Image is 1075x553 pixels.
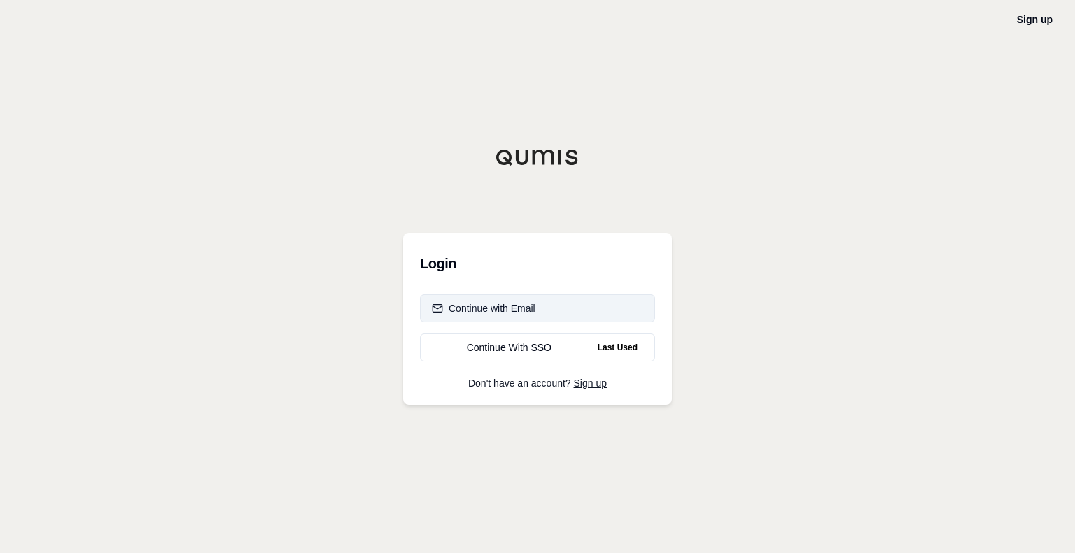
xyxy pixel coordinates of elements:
button: Continue with Email [420,294,655,322]
a: Sign up [574,378,607,389]
div: Continue With SSO [432,340,586,354]
span: Last Used [592,339,643,356]
a: Continue With SSOLast Used [420,333,655,361]
div: Continue with Email [432,301,535,315]
p: Don't have an account? [420,378,655,388]
a: Sign up [1017,14,1053,25]
img: Qumis [496,149,579,166]
h3: Login [420,250,655,278]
